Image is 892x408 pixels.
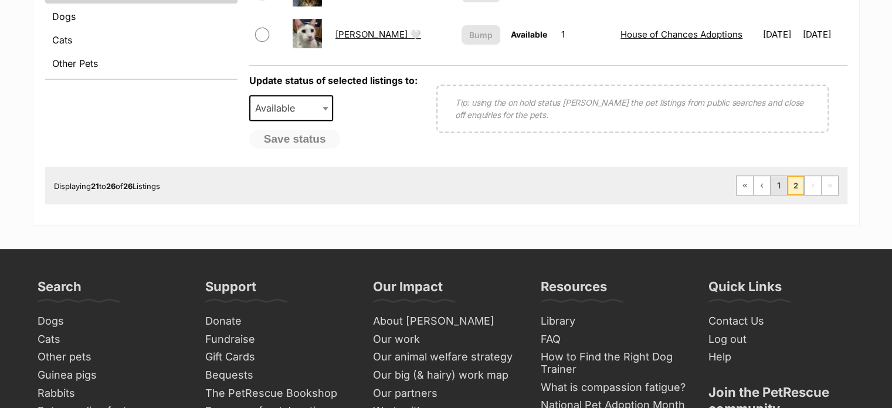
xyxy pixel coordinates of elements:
a: Page 1 [771,176,787,195]
a: First page [737,176,753,195]
a: Help [704,348,860,366]
nav: Pagination [736,176,839,195]
a: Gift Cards [201,348,357,366]
a: About [PERSON_NAME] [368,312,524,331]
span: Available [249,95,334,121]
a: Our animal welfare strategy [368,348,524,366]
a: Rabbits [33,385,189,403]
a: What is compassion fatigue? [536,379,692,397]
a: Donate [201,312,357,331]
span: Last page [822,176,838,195]
a: Dogs [33,312,189,331]
p: Tip: using the on hold status [PERSON_NAME] the pet listings from public searches and close off e... [455,96,810,121]
span: Available [250,100,307,116]
td: [DATE] [758,14,801,55]
a: Bequests [201,366,357,385]
h3: Resources [541,278,607,302]
a: Other Pets [45,53,238,74]
a: Fundraise [201,331,357,349]
h3: Search [38,278,82,302]
strong: 21 [91,181,99,191]
a: The PetRescue Bookshop [201,385,357,403]
a: Cats [45,29,238,50]
a: Our big (& hairy) work map [368,366,524,385]
a: How to Find the Right Dog Trainer [536,348,692,378]
span: Page 2 [788,176,804,195]
a: Previous page [754,176,770,195]
a: House of Chances Adoptions [620,29,742,40]
a: Log out [704,331,860,349]
span: Next page [805,176,821,195]
button: Bump [462,25,500,45]
a: Library [536,312,692,331]
a: Guinea pigs [33,366,189,385]
a: Our work [368,331,524,349]
a: [PERSON_NAME] 🤍 [335,29,421,40]
h3: Support [205,278,256,302]
h3: Quick Links [708,278,782,302]
a: Cats [33,331,189,349]
a: FAQ [536,331,692,349]
a: Our partners [368,385,524,403]
strong: 26 [123,181,133,191]
a: Contact Us [704,312,860,331]
strong: 26 [106,181,116,191]
a: Other pets [33,348,189,366]
span: Bump [469,29,493,41]
td: [DATE] [802,14,846,55]
td: 1 [556,14,615,55]
span: Displaying to of Listings [54,181,160,191]
a: Dogs [45,6,238,27]
label: Update status of selected listings to: [249,75,418,86]
h3: Our Impact [373,278,443,302]
button: Save status [249,130,341,149]
span: Available [511,29,547,39]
